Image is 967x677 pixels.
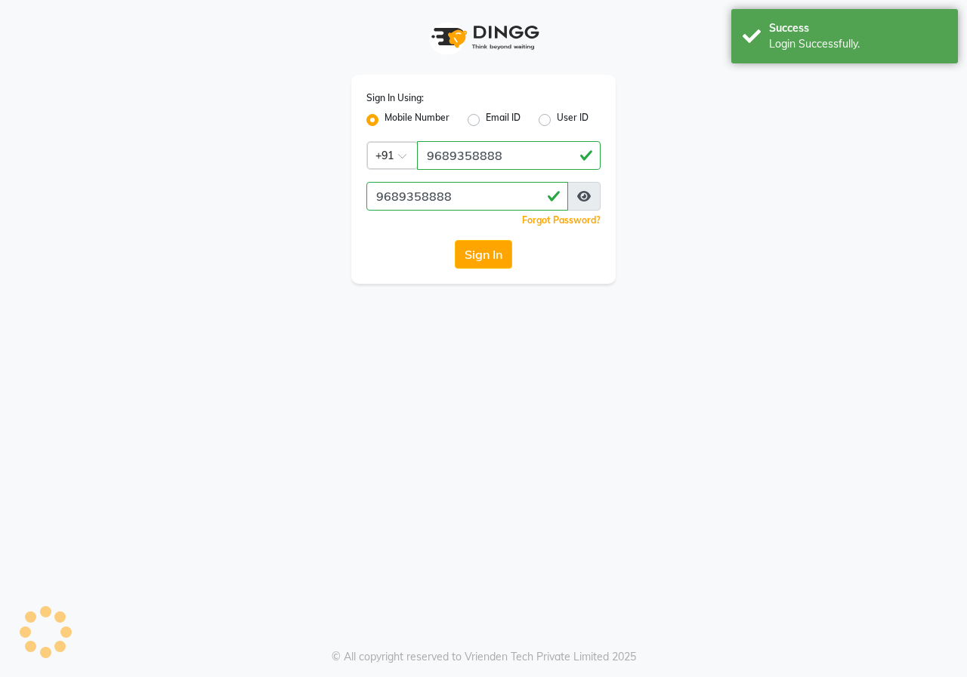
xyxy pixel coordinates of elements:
[385,111,450,129] label: Mobile Number
[769,36,947,52] div: Login Successfully.
[417,141,601,170] input: Username
[486,111,521,129] label: Email ID
[455,240,512,269] button: Sign In
[423,15,544,60] img: logo1.svg
[557,111,589,129] label: User ID
[366,91,424,105] label: Sign In Using:
[366,182,568,211] input: Username
[522,214,601,226] a: Forgot Password?
[769,20,947,36] div: Success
